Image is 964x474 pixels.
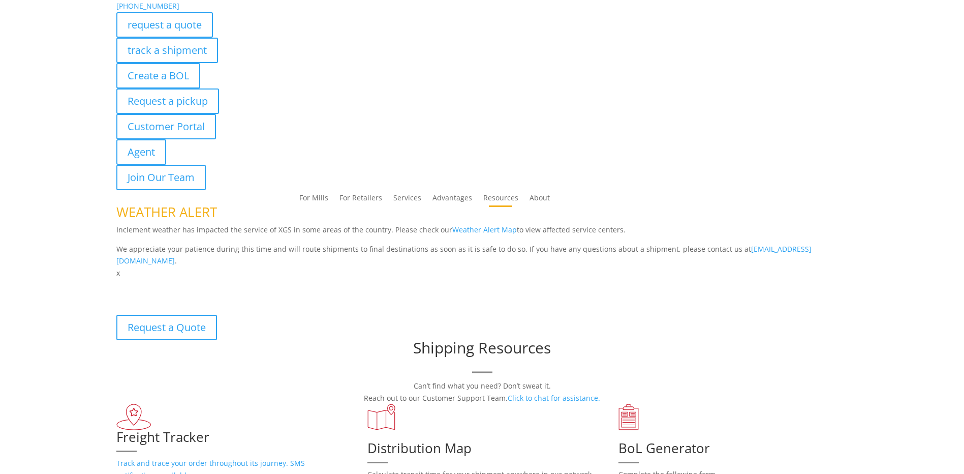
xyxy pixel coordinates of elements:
[618,404,639,430] img: xgs-icon-bo-l-generator-red
[116,203,217,221] span: WEATHER ALERT
[299,194,328,205] a: For Mills
[508,393,600,403] a: Click to chat for assistance.
[393,194,421,205] a: Services
[530,194,550,205] a: About
[452,225,517,234] a: Weather Alert Map
[116,114,216,139] a: Customer Portal
[116,380,848,404] p: Can’t find what you need? Don’t sweat it. Reach out to our Customer Support Team.
[116,12,213,38] a: request a quote
[116,139,166,165] a: Agent
[116,404,151,430] img: xgs-icon-flagship-distribution-model-red
[618,441,848,468] h1: BoL Generator
[116,279,848,315] h1: Everything you need to move your flooring.
[339,194,382,205] a: For Retailers
[116,243,848,268] p: We appreciate your patience during this time and will route shipments to final destinations as so...
[367,441,597,468] h1: Distribution Map
[116,38,218,63] a: track a shipment
[483,194,518,205] a: Resources
[116,267,848,279] p: x
[432,194,472,205] a: Advantages
[116,1,179,11] a: [PHONE_NUMBER]
[116,315,217,340] a: Request a Quote
[116,63,200,88] a: Create a BOL
[116,430,346,457] h1: Freight Tracker
[116,340,848,361] h1: Shipping Resources
[367,404,395,430] img: xgs-icon-distribution-map-red
[116,165,206,190] a: Join Our Team
[116,224,848,243] p: Inclement weather has impacted the service of XGS in some areas of the country. Please check our ...
[116,88,219,114] a: Request a pickup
